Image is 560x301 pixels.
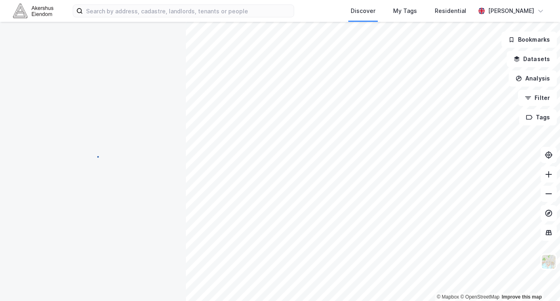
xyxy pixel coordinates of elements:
button: Tags [519,109,557,125]
div: Kontrollprogram for chat [520,262,560,301]
img: Z [541,254,556,269]
button: Analysis [509,70,557,87]
img: spinner.a6d8c91a73a9ac5275cf975e30b51cfb.svg [86,150,99,163]
div: Discover [351,6,375,16]
div: [PERSON_NAME] [488,6,534,16]
button: Bookmarks [501,32,557,48]
iframe: Chat Widget [520,262,560,301]
input: Search by address, cadastre, landlords, tenants or people [83,5,294,17]
button: Datasets [507,51,557,67]
div: My Tags [393,6,417,16]
button: Filter [518,90,557,106]
a: Improve this map [502,294,542,300]
a: OpenStreetMap [460,294,499,300]
a: Mapbox [437,294,459,300]
img: akershus-eiendom-logo.9091f326c980b4bce74ccdd9f866810c.svg [13,4,53,18]
div: Residential [435,6,466,16]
